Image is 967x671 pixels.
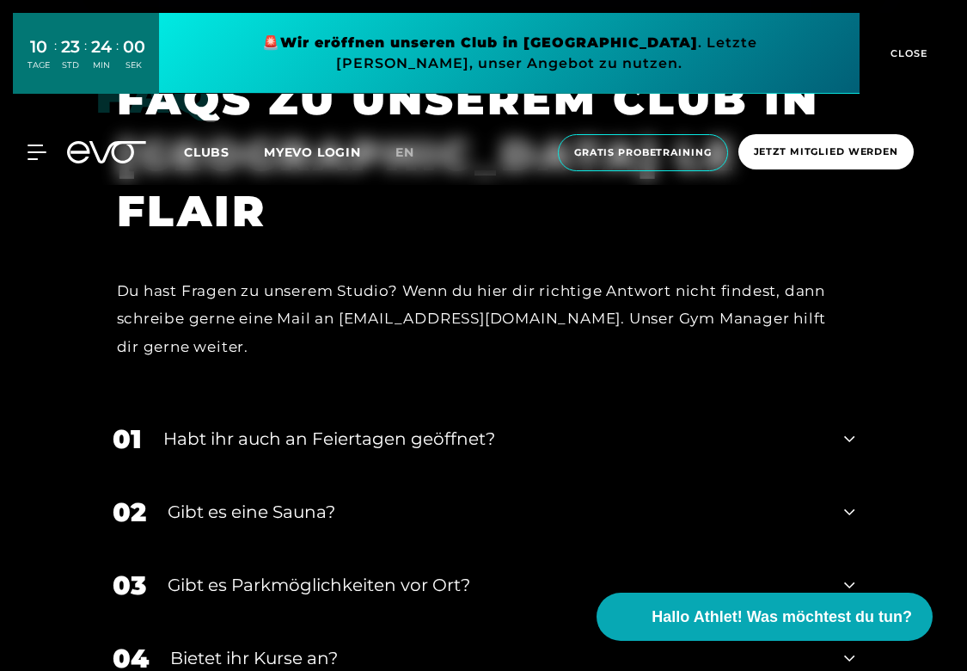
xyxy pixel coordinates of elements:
[754,145,898,159] span: Jetzt Mitglied werden
[123,34,145,59] div: 00
[170,645,823,671] div: Bietet ihr Kurse an?
[395,145,414,160] span: en
[117,277,829,360] div: Du hast Fragen zu unserem Studio? Wenn du hier dir richtige Antwort nicht findest, dann schreibe ...
[113,493,146,532] div: 02
[163,426,823,452] div: Habt ihr auch an Feiertagen geöffnet?
[733,134,919,171] a: Jetzt Mitglied werden
[54,36,57,82] div: :
[184,145,230,160] span: Clubs
[91,59,112,71] div: MIN
[574,145,712,160] span: Gratis Probetraining
[860,13,954,94] button: CLOSE
[168,572,823,598] div: Gibt es Parkmöglichkeiten vor Ort?
[113,566,146,605] div: 03
[395,143,435,163] a: en
[553,134,733,171] a: Gratis Probetraining
[61,59,80,71] div: STD
[123,59,145,71] div: SEK
[91,34,112,59] div: 24
[597,593,933,641] button: Hallo Athlet! Was möchtest du tun?
[264,145,361,160] a: MYEVO LOGIN
[28,59,50,71] div: TAGE
[61,34,80,59] div: 23
[184,144,264,160] a: Clubs
[886,46,928,61] span: CLOSE
[84,36,87,82] div: :
[28,34,50,59] div: 10
[113,420,142,459] div: 01
[168,499,823,525] div: Gibt es eine Sauna?
[652,606,912,629] span: Hallo Athlet! Was möchtest du tun?
[116,36,119,82] div: :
